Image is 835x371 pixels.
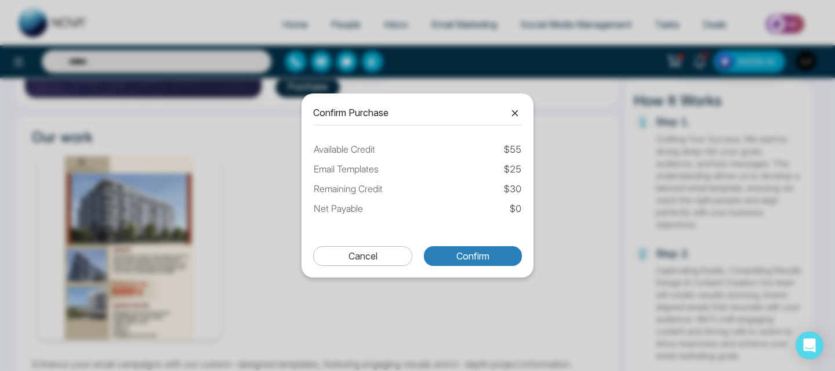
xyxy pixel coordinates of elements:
td: $ 0 [478,201,522,216]
td: Net Payable [313,201,478,216]
button: Cancel [313,246,412,266]
div: Open Intercom Messenger [796,332,823,359]
p: Confirm Purchase [313,106,389,120]
td: $ 55 [478,142,522,157]
td: $ 30 [478,181,522,196]
button: Confirm [424,246,522,266]
td: $ 25 [478,161,522,177]
td: Available Credit [313,142,478,157]
td: Email Templates [313,161,478,177]
td: Remaining Credit [313,181,478,196]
